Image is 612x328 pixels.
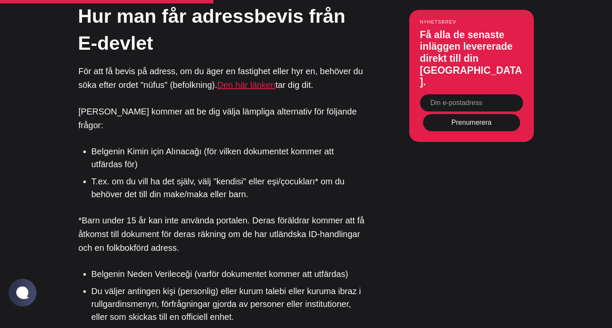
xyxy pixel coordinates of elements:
font: Du väljer antingen kişi (personlig) eller kurum talebi eller kuruma ibraz i rullgardinsmenyn, för... [91,286,361,322]
font: För att få bevis på adress, om du äger en fastighet eller hyr en, behöver du söka efter ordet "nü... [79,66,363,90]
input: Din e-postadress [420,94,523,111]
a: Den här länken [217,80,276,90]
font: Nyhetsbrev [420,19,457,24]
font: Prenumerera [451,119,491,126]
font: [PERSON_NAME] kommer att be dig välja lämpliga alternativ för följande frågor: [79,107,357,130]
font: T.ex. om du vill ha det själv, välj "kendisi" eller eşi/çocukları* om du behöver det till din mak... [91,177,345,199]
font: tar dig dit. [275,80,313,90]
font: Hur man får adressbevis från E-devlet [78,5,346,54]
button: Prenumerera [423,114,520,131]
font: *Barn under 15 år kan inte använda portalen. Deras föräldrar kommer att få åtkomst till dokument ... [79,216,365,253]
font: Belgenin Kimin için Alınacağı (för vilken dokumentet kommer att utfärdas för) [91,147,334,169]
font: Få alla de senaste inläggen levererade direkt till din [GEOGRAPHIC_DATA]. [420,29,522,87]
font: Belgenin Neden Verileceği (varför dokumentet kommer att utfärdas) [91,269,348,279]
